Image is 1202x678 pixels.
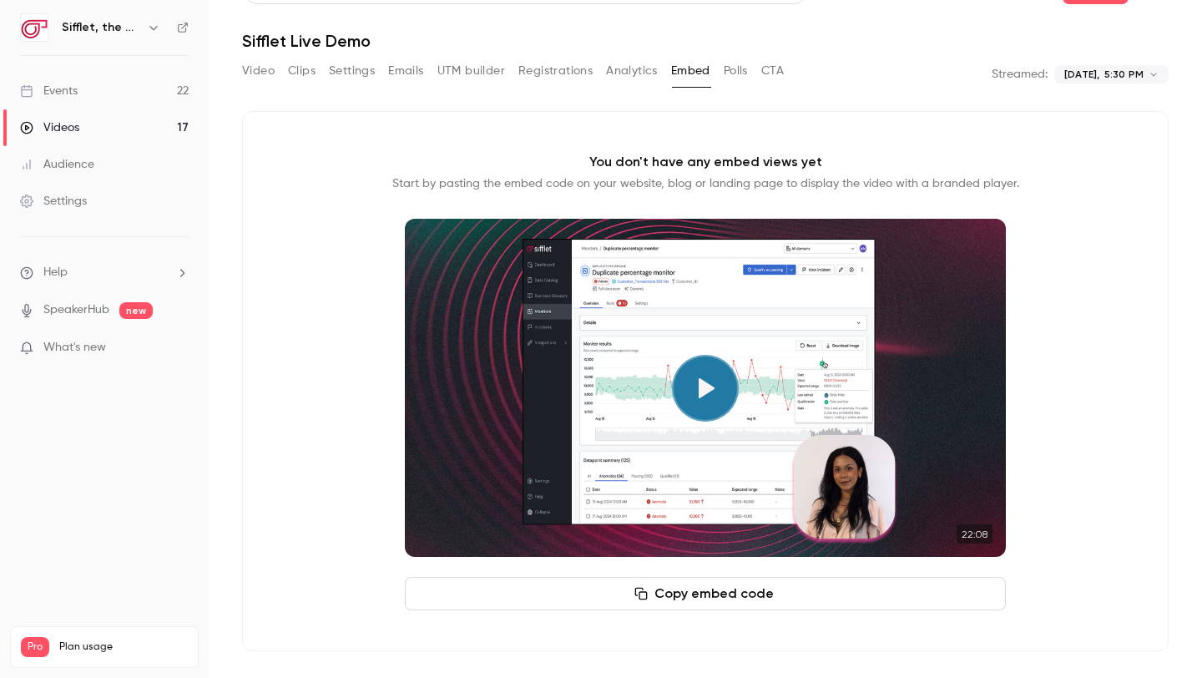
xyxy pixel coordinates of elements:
button: Play video [672,355,739,422]
button: CTA [761,58,784,84]
iframe: Noticeable Trigger [169,341,189,356]
h1: Sifflet Live Demo [242,31,1169,51]
span: What's new [43,339,106,357]
section: Cover [405,219,1006,557]
span: Help [43,264,68,281]
span: 5:30 PM [1104,67,1144,82]
button: UTM builder [437,58,505,84]
a: SpeakerHub [43,301,109,319]
button: Embed [671,58,710,84]
div: Videos [20,119,79,136]
h6: Sifflet, the AI-augmented data observability platform built for data teams with business users in... [62,19,140,36]
span: Plan usage [59,640,188,654]
button: Copy embed code [405,577,1006,610]
button: Polls [724,58,748,84]
time: 22:08 [957,524,992,544]
button: Clips [288,58,316,84]
button: Analytics [606,58,658,84]
img: Sifflet, the AI-augmented data observability platform built for data teams with business users in... [21,14,48,41]
button: Registrations [518,58,593,84]
li: help-dropdown-opener [20,264,189,281]
p: Streamed: [992,66,1048,83]
span: Pro [21,637,49,657]
button: Settings [329,58,375,84]
p: You don't have any embed views yet [589,152,822,172]
p: Start by pasting the embed code on your website, blog or landing page to display the video with a... [392,175,1019,192]
div: Events [20,83,78,99]
button: Emails [388,58,423,84]
div: Audience [20,156,94,173]
span: [DATE], [1064,67,1099,82]
button: Video [242,58,275,84]
span: new [119,302,153,319]
div: Settings [20,193,87,210]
